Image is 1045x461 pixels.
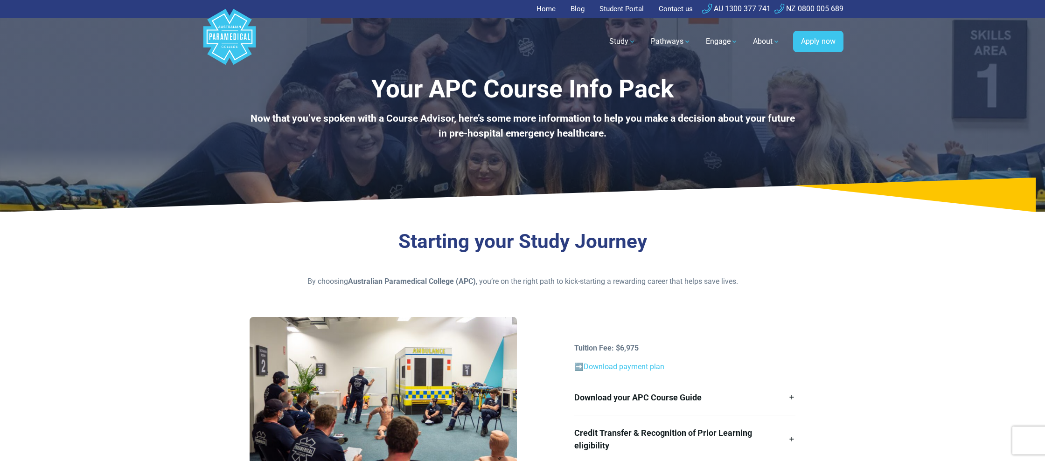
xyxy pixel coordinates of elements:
a: Download your APC Course Guide [574,380,795,415]
a: Download payment plan [584,362,664,371]
h1: Your APC Course Info Pack [250,75,795,104]
a: Pathways [645,28,697,55]
a: Study [604,28,641,55]
a: AU 1300 377 741 [702,4,771,13]
a: Apply now [793,31,843,52]
a: ➡️ [574,362,584,371]
strong: Australian Paramedical College (APC) [348,277,476,286]
h3: Starting your Study Journey [250,230,795,254]
a: Australian Paramedical College [202,18,258,65]
b: Now that you’ve spoken with a Course Advisor, here’s some more information to help you make a dec... [251,113,795,139]
a: Engage [700,28,744,55]
a: About [747,28,786,55]
strong: Tuition Fee: $6,975 [574,344,639,352]
p: By choosing , you’re on the right path to kick-starting a rewarding career that helps save lives. [250,276,795,287]
a: NZ 0800 005 689 [774,4,843,13]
